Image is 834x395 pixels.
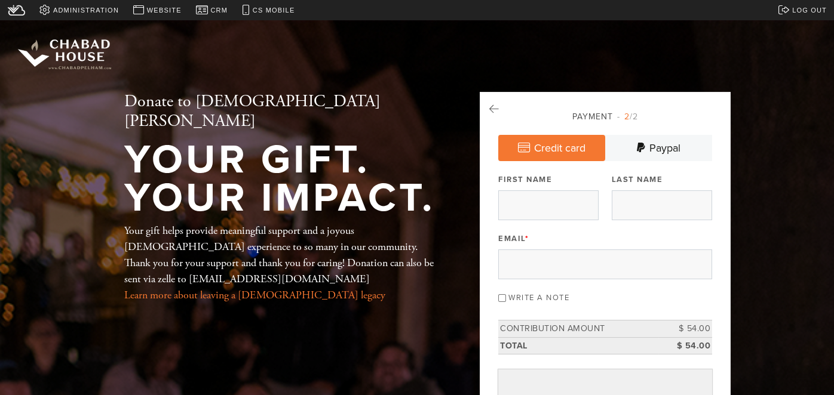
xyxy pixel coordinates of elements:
a: Learn more about leaving a [DEMOGRAPHIC_DATA] legacy [124,288,385,302]
span: Administration [53,5,119,16]
h2: Donate to [DEMOGRAPHIC_DATA][PERSON_NAME] [124,92,441,132]
td: $ 54.00 [658,337,712,354]
td: $ 54.00 [658,320,712,337]
div: Your gift helps provide meaningful support and a joyous [DEMOGRAPHIC_DATA] experience to so many ... [124,223,441,303]
span: CRM [210,5,228,16]
img: chabad%20house%20logo%20white%202_1.png [18,26,111,69]
label: Email [498,233,529,244]
label: Last Name [612,174,663,185]
span: 2 [624,112,630,122]
span: This field is required. [525,234,529,243]
td: Contribution Amount [498,320,658,337]
span: Log out [792,5,827,16]
h1: Your Gift. Your Impact. [124,141,441,218]
label: First Name [498,174,552,185]
span: Website [147,5,182,16]
div: Payment [498,110,712,123]
span: CS Mobile [253,5,295,16]
span: /2 [617,112,638,122]
label: Write a note [508,293,569,303]
a: Credit card [498,135,605,161]
a: Paypal [605,135,712,161]
td: Total [498,337,658,354]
